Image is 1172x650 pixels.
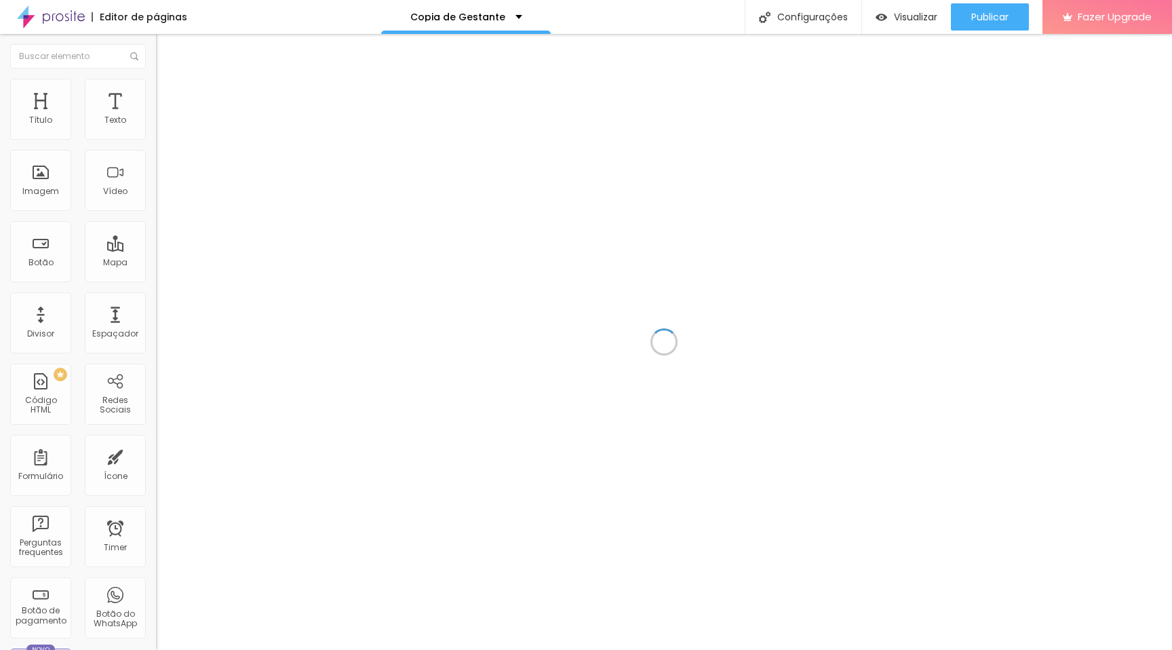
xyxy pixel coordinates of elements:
[14,538,67,558] div: Perguntas frequentes
[10,44,146,69] input: Buscar elemento
[876,12,887,23] img: view-1.svg
[28,258,54,267] div: Botão
[27,329,54,339] div: Divisor
[29,115,52,125] div: Título
[103,258,128,267] div: Mapa
[410,12,505,22] p: Copia de Gestante
[894,12,937,22] span: Visualizar
[104,115,126,125] div: Texto
[103,187,128,196] div: Vídeo
[14,606,67,626] div: Botão de pagamento
[130,52,138,60] img: Icone
[22,187,59,196] div: Imagem
[104,543,127,552] div: Timer
[18,472,63,481] div: Formulário
[92,12,187,22] div: Editor de páginas
[1078,11,1152,22] span: Fazer Upgrade
[88,609,142,629] div: Botão do WhatsApp
[88,396,142,415] div: Redes Sociais
[971,12,1009,22] span: Publicar
[951,3,1029,31] button: Publicar
[14,396,67,415] div: Código HTML
[104,472,128,481] div: Ícone
[862,3,951,31] button: Visualizar
[759,12,770,23] img: Icone
[92,329,138,339] div: Espaçador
